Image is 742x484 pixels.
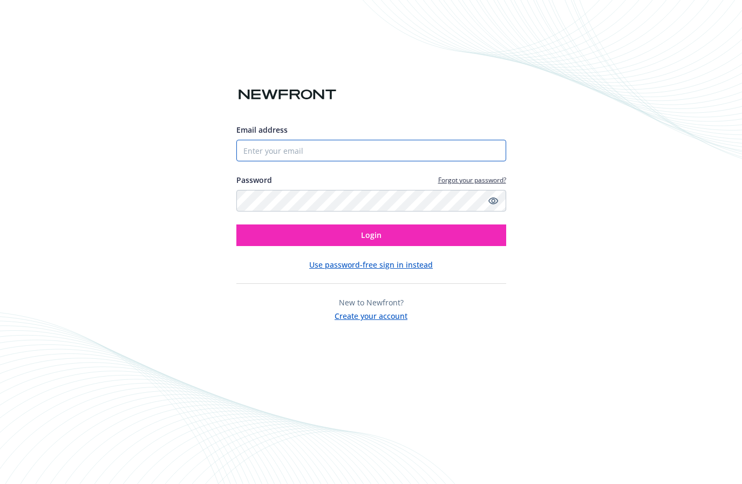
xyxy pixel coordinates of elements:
[236,85,338,104] img: Newfront logo
[236,174,272,186] label: Password
[438,175,506,185] a: Forgot your password?
[236,125,288,135] span: Email address
[309,259,433,270] button: Use password-free sign in instead
[361,230,382,240] span: Login
[487,194,500,207] a: Show password
[236,190,506,212] input: Enter your password
[236,224,506,246] button: Login
[236,140,506,161] input: Enter your email
[335,308,407,322] button: Create your account
[339,297,404,308] span: New to Newfront?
